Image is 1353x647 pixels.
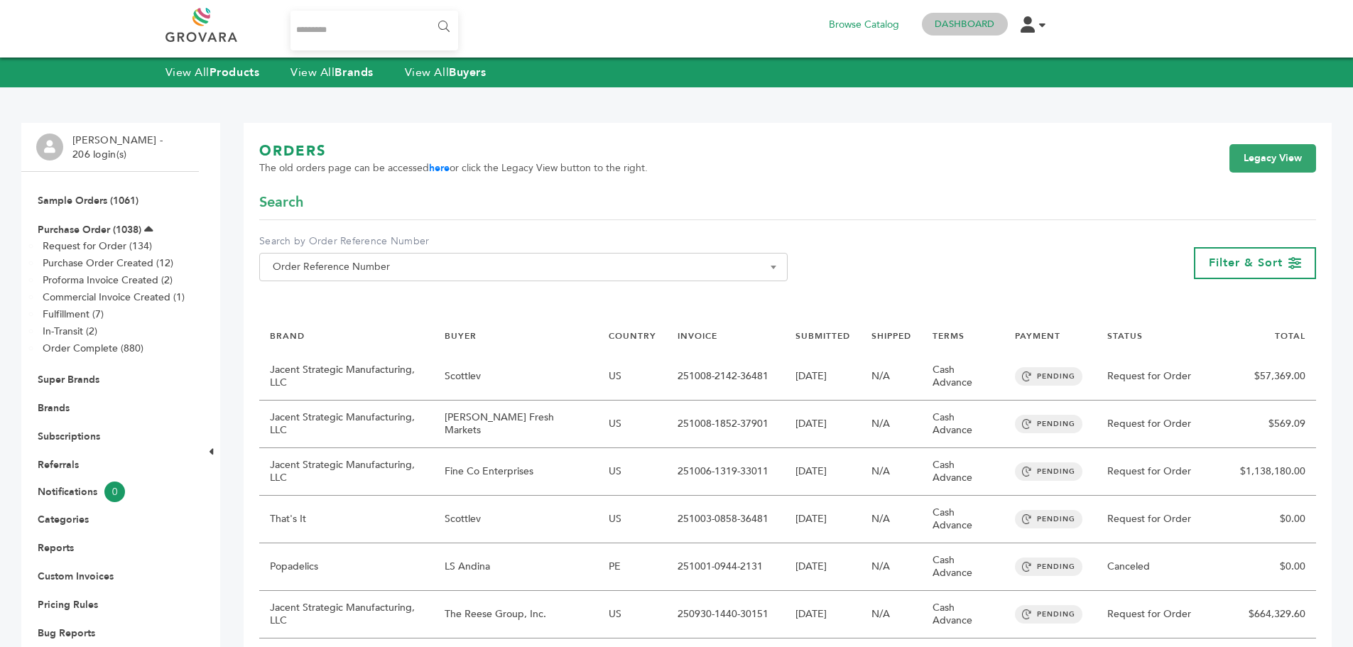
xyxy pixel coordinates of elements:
[1097,496,1229,543] td: Request for Order
[405,65,487,80] a: View AllBuyers
[861,543,922,591] td: N/A
[259,234,788,249] label: Search by Order Reference Number
[785,496,861,543] td: [DATE]
[861,401,922,448] td: N/A
[1015,558,1082,576] span: PENDING
[1229,448,1316,496] td: $1,138,180.00
[598,591,667,638] td: US
[1229,144,1316,173] a: Legacy View
[335,65,373,80] strong: Brands
[38,626,95,640] a: Bug Reports
[445,330,477,342] a: BUYER
[38,513,89,526] a: Categories
[1097,543,1229,591] td: Canceled
[935,18,994,31] a: Dashboard
[434,543,598,591] td: LS Andina
[434,401,598,448] td: [PERSON_NAME] Fresh Markets
[38,541,74,555] a: Reports
[598,496,667,543] td: US
[259,543,434,591] td: Popadelics
[38,373,99,386] a: Super Brands
[829,17,899,33] a: Browse Catalog
[43,342,143,355] a: Order Complete (880)
[861,448,922,496] td: N/A
[38,430,100,443] a: Subscriptions
[922,496,1005,543] td: Cash Advance
[598,353,667,401] td: US
[259,161,648,175] span: The old orders page can be accessed or click the Legacy View button to the right.
[38,194,138,207] a: Sample Orders (1061)
[1015,415,1082,433] span: PENDING
[290,65,374,80] a: View AllBrands
[104,482,125,502] span: 0
[259,353,434,401] td: Jacent Strategic Manufacturing, LLC
[429,161,450,175] a: here
[43,308,104,321] a: Fulfillment (7)
[36,134,63,161] img: profile.png
[667,591,785,638] td: 250930-1440-30151
[290,11,459,50] input: Search...
[434,448,598,496] td: Fine Co Enterprises
[667,401,785,448] td: 251008-1852-37901
[267,257,780,277] span: Order Reference Number
[1015,510,1082,528] span: PENDING
[933,330,965,342] a: TERMS
[598,448,667,496] td: US
[259,448,434,496] td: Jacent Strategic Manufacturing, LLC
[598,543,667,591] td: PE
[434,591,598,638] td: The Reese Group, Inc.
[922,543,1005,591] td: Cash Advance
[922,353,1005,401] td: Cash Advance
[43,325,97,338] a: In-Transit (2)
[1107,330,1143,342] a: STATUS
[1209,255,1283,271] span: Filter & Sort
[667,543,785,591] td: 251001-0944-2131
[922,448,1005,496] td: Cash Advance
[1097,353,1229,401] td: Request for Order
[922,591,1005,638] td: Cash Advance
[434,496,598,543] td: Scottlev
[259,591,434,638] td: Jacent Strategic Manufacturing, LLC
[785,591,861,638] td: [DATE]
[1275,330,1305,342] a: TOTAL
[598,401,667,448] td: US
[609,330,656,342] a: COUNTRY
[1015,605,1082,624] span: PENDING
[795,330,850,342] a: SUBMITTED
[861,591,922,638] td: N/A
[43,273,173,287] a: Proforma Invoice Created (2)
[38,598,98,611] a: Pricing Rules
[1229,591,1316,638] td: $664,329.60
[1229,496,1316,543] td: $0.00
[259,496,434,543] td: That's It
[259,192,303,212] span: Search
[165,65,260,80] a: View AllProducts
[43,239,152,253] a: Request for Order (134)
[922,401,1005,448] td: Cash Advance
[1015,367,1082,386] span: PENDING
[785,448,861,496] td: [DATE]
[434,353,598,401] td: Scottlev
[1015,462,1082,481] span: PENDING
[871,330,911,342] a: SHIPPED
[1229,543,1316,591] td: $0.00
[38,223,141,236] a: Purchase Order (1038)
[785,353,861,401] td: [DATE]
[678,330,717,342] a: INVOICE
[667,353,785,401] td: 251008-2142-36481
[72,134,166,161] li: [PERSON_NAME] - 206 login(s)
[1097,401,1229,448] td: Request for Order
[38,458,79,472] a: Referrals
[861,496,922,543] td: N/A
[1097,448,1229,496] td: Request for Order
[1229,353,1316,401] td: $57,369.00
[259,253,788,281] span: Order Reference Number
[1015,330,1060,342] a: PAYMENT
[259,141,648,161] h1: ORDERS
[1097,591,1229,638] td: Request for Order
[667,496,785,543] td: 251003-0858-36481
[38,482,183,502] a: Notifications0
[270,330,305,342] a: BRAND
[785,401,861,448] td: [DATE]
[667,448,785,496] td: 251006-1319-33011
